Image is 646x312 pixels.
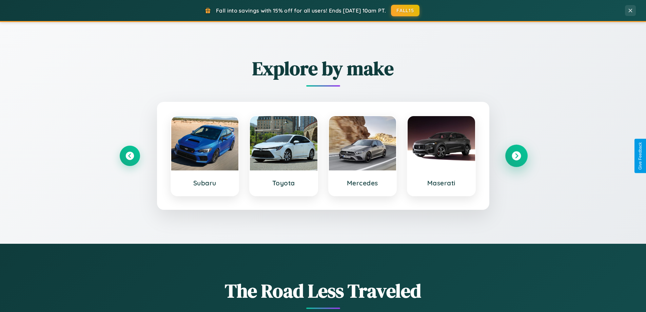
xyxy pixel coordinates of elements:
[336,179,390,187] h3: Mercedes
[120,278,527,304] h1: The Road Less Traveled
[216,7,386,14] span: Fall into savings with 15% off for all users! Ends [DATE] 10am PT.
[391,5,419,16] button: FALL15
[414,179,468,187] h3: Maserati
[638,142,643,170] div: Give Feedback
[178,179,232,187] h3: Subaru
[120,55,527,81] h2: Explore by make
[257,179,311,187] h3: Toyota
